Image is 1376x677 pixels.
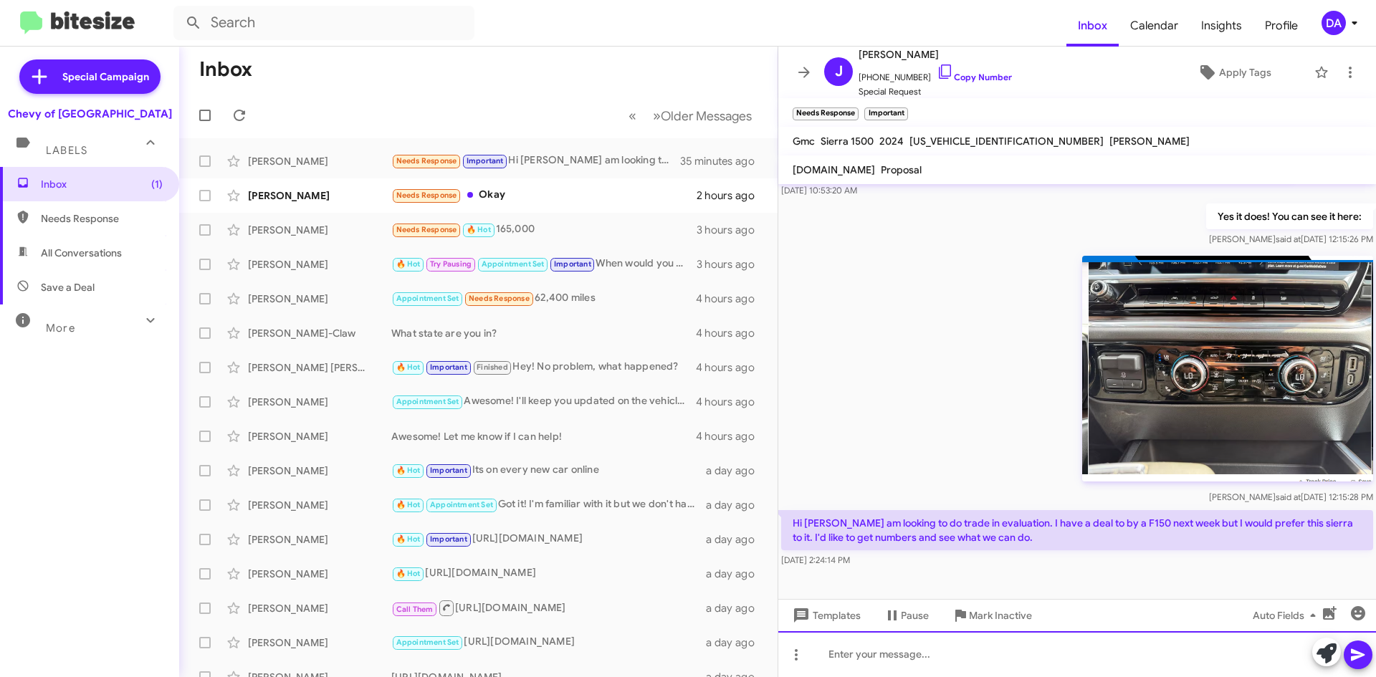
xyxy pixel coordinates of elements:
div: [PERSON_NAME] [248,635,391,650]
span: Profile [1253,5,1309,47]
span: Apply Tags [1219,59,1271,85]
div: [PERSON_NAME] [248,223,391,237]
div: Hi [PERSON_NAME] am looking to do trade in evaluation. I have a deal to by a F150 next week but I... [391,153,680,169]
span: Finished [477,362,508,372]
div: Awesome! I'll keep you updated on the vehicle availability, what time [DATE] can you come in? [391,393,696,410]
span: 🔥 Hot [396,466,421,475]
small: Needs Response [793,107,859,120]
div: [PERSON_NAME] [248,532,391,547]
h1: Inbox [199,58,252,81]
div: a day ago [706,464,766,478]
span: J [835,60,843,83]
div: a day ago [706,498,766,512]
span: 🔥 Hot [396,259,421,269]
div: [PERSON_NAME]-Claw [248,326,391,340]
span: [DOMAIN_NAME] [793,163,875,176]
span: [PERSON_NAME] [DATE] 12:15:26 PM [1209,234,1373,244]
div: a day ago [706,601,766,615]
img: ME9d46dca1995eacb6f6e06a95004ae7c0 [1082,256,1373,481]
input: Search [173,6,474,40]
div: 3 hours ago [697,257,766,272]
span: Pause [901,602,929,628]
div: 165,000 [391,221,697,238]
p: Yes it does! You can see it here: [1206,203,1373,229]
div: 35 minutes ago [680,154,766,168]
a: Special Campaign [19,59,161,94]
span: 🔥 Hot [467,225,491,234]
span: [PERSON_NAME] [859,46,1012,63]
span: Gmc [793,135,815,148]
button: Pause [872,602,940,628]
div: When would you be able to bring it by for me to check it out? Would love to buy it from you [391,256,697,272]
span: Special Campaign [62,69,149,84]
a: Insights [1190,5,1253,47]
span: Needs Response [396,191,457,200]
span: Important [430,362,467,372]
div: [URL][DOMAIN_NAME] [391,634,706,650]
div: [PERSON_NAME] [248,292,391,306]
span: Needs Response [396,156,457,165]
span: Appointment Set [396,638,459,647]
p: Hi [PERSON_NAME] am looking to do trade in evaluation. I have a deal to by a F150 next week but I... [781,510,1373,550]
span: 🔥 Hot [396,569,421,578]
span: Appointment Set [430,500,493,509]
div: Okay [391,187,697,203]
span: Important [430,534,467,544]
div: 4 hours ago [696,395,766,409]
span: [DATE] 2:24:14 PM [781,554,850,565]
span: Save a Deal [41,280,95,294]
button: Mark Inactive [940,602,1043,628]
div: [PERSON_NAME] [248,395,391,409]
span: Needs Response [469,294,530,303]
div: 4 hours ago [696,429,766,443]
span: Proposal [881,163,922,176]
span: (1) [151,177,163,191]
div: [PERSON_NAME] [248,154,391,168]
span: Appointment Set [396,397,459,406]
span: Auto Fields [1253,602,1322,628]
span: [PERSON_NAME] [DATE] 12:15:28 PM [1209,491,1373,502]
a: Inbox [1066,5,1119,47]
span: More [46,322,75,335]
div: Its on every new car online [391,462,706,479]
span: Important [467,156,504,165]
span: 🔥 Hot [396,534,421,544]
span: Appointment Set [396,294,459,303]
span: » [653,107,661,125]
div: [PERSON_NAME] [248,188,391,203]
button: Next [644,101,760,130]
span: Needs Response [41,211,163,226]
span: said at [1276,234,1301,244]
span: 🔥 Hot [396,500,421,509]
div: DA [1322,11,1346,35]
span: Special Request [859,85,1012,99]
span: Sierra 1500 [821,135,874,148]
span: Labels [46,144,87,157]
div: What state are you in? [391,326,696,340]
div: [PERSON_NAME] [248,464,391,478]
nav: Page navigation example [621,101,760,130]
div: 4 hours ago [696,360,766,375]
div: 62,400 miles [391,290,696,307]
div: 3 hours ago [697,223,766,237]
span: All Conversations [41,246,122,260]
span: Needs Response [396,225,457,234]
div: [PERSON_NAME] [PERSON_NAME] [248,360,391,375]
span: Appointment Set [482,259,545,269]
div: 2 hours ago [697,188,766,203]
div: [PERSON_NAME] [248,257,391,272]
span: Try Pausing [430,259,472,269]
span: Inbox [41,177,163,191]
div: Got it! I'm familiar with it but we don't have any in stock with that package right now [391,496,706,513]
a: Copy Number [937,72,1012,82]
div: [URL][DOMAIN_NAME] [391,565,706,582]
a: Calendar [1119,5,1190,47]
button: Previous [620,101,645,130]
span: [PHONE_NUMBER] [859,63,1012,85]
span: Mark Inactive [969,602,1032,628]
button: Templates [778,602,872,628]
div: 4 hours ago [696,326,766,340]
span: Important [430,466,467,475]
